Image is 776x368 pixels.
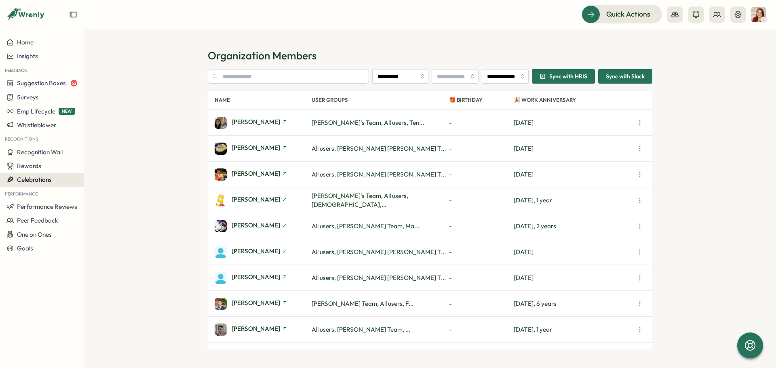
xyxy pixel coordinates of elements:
[215,272,312,284] a: Adnan Raghib[PERSON_NAME]
[215,298,227,310] img: akira yamamura
[17,176,52,183] span: Celebrations
[215,168,227,181] img: Abdul Qadir Khan
[232,222,280,228] span: [PERSON_NAME]
[549,74,587,79] span: Sync with HRIS
[449,144,514,153] p: -
[215,246,227,258] img: Aditya Pramanik
[449,170,514,179] p: -
[17,217,58,224] span: Peer Feedback
[215,194,227,206] img: Abhay Dekate
[449,90,514,109] p: 🎁 Birthday
[232,170,280,177] span: [PERSON_NAME]
[232,196,280,202] span: [PERSON_NAME]
[215,272,227,284] img: Adnan Raghib
[232,119,280,125] span: [PERSON_NAME]
[215,298,312,310] a: akira yamamura[PERSON_NAME]
[514,222,634,231] p: [DATE], 2 years
[312,326,410,333] span: All users, [PERSON_NAME] Team, ...
[215,143,312,155] a: Aayush Sahu[PERSON_NAME]
[312,274,446,282] span: All users, [PERSON_NAME] [PERSON_NAME] T...
[69,11,77,19] button: Expand sidebar
[514,299,634,308] p: [DATE], 6 years
[312,119,424,126] span: [PERSON_NAME]'s Team, All users, Ten...
[449,222,514,231] p: -
[514,196,634,205] p: [DATE], 1 year
[17,244,33,252] span: Goals
[215,194,312,206] a: Abhay Dekate[PERSON_NAME]
[312,192,408,208] span: [PERSON_NAME]'s Team, All users, [DEMOGRAPHIC_DATA],...
[751,7,766,22] img: Sophie Ashbury
[59,108,75,115] span: NEW
[215,246,312,258] a: Aditya Pramanik[PERSON_NAME]
[17,107,55,115] span: Emp Lifecycle
[514,248,634,257] p: [DATE]
[232,274,280,280] span: [PERSON_NAME]
[312,170,446,178] span: All users, [PERSON_NAME] [PERSON_NAME] T...
[215,168,312,181] a: Abdul Qadir Khan[PERSON_NAME]
[514,144,634,153] p: [DATE]
[514,325,634,334] p: [DATE], 1 year
[17,162,41,170] span: Rewards
[215,220,312,232] a: Adam Mihail[PERSON_NAME]
[215,143,227,155] img: Aayush Sahu
[232,248,280,254] span: [PERSON_NAME]
[215,220,227,232] img: Adam Mihail
[71,80,77,86] span: 62
[514,90,634,109] p: 🎉 Work Anniversary
[449,325,514,334] p: -
[215,117,227,129] img: Aakansha Parmar
[17,203,77,210] span: Performance Reviews
[514,273,634,282] p: [DATE]
[232,326,280,332] span: [PERSON_NAME]
[449,248,514,257] p: -
[514,118,634,127] p: [DATE]
[312,222,419,230] span: All users, [PERSON_NAME] Team, Ma...
[532,69,595,84] button: Sync with HRIS
[17,148,63,156] span: Recognition Wall
[449,273,514,282] p: -
[215,117,312,129] a: Aakansha Parmar[PERSON_NAME]
[312,90,449,109] p: User Groups
[514,170,634,179] p: [DATE]
[17,38,34,46] span: Home
[17,79,66,87] span: Suggestion Boxes
[215,324,227,336] img: Akshay Narayan
[208,48,652,63] h1: Organization Members
[312,145,446,152] span: All users, [PERSON_NAME] [PERSON_NAME] T...
[598,69,652,84] button: Sync with Slack
[582,5,662,23] button: Quick Actions
[232,145,280,151] span: [PERSON_NAME]
[17,121,56,129] span: Whistleblower
[312,248,446,256] span: All users, [PERSON_NAME] [PERSON_NAME] T...
[232,300,280,306] span: [PERSON_NAME]
[17,93,39,101] span: Surveys
[449,118,514,127] p: -
[606,69,645,83] span: Sync with Slack
[449,299,514,308] p: -
[312,300,413,307] span: [PERSON_NAME] Team, All users, F...
[215,90,312,109] p: Name
[17,231,52,238] span: One on Ones
[17,52,38,60] span: Insights
[215,324,312,336] a: Akshay Narayan[PERSON_NAME]
[449,196,514,205] p: -
[606,9,650,19] span: Quick Actions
